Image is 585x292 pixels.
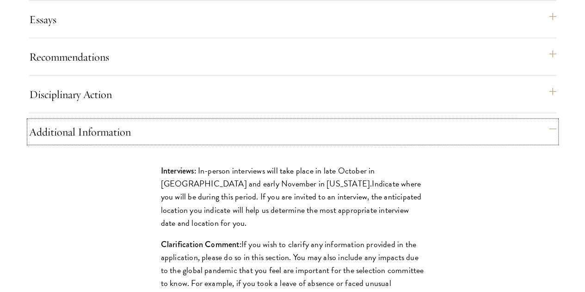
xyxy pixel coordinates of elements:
[29,121,556,143] button: Additional Information
[29,46,556,68] button: Recommendations
[161,165,196,177] strong: Interviews:
[161,164,375,190] span: In-person interviews will take place in late October in [GEOGRAPHIC_DATA] and early November in [...
[29,8,556,31] button: Essays
[161,164,425,229] p: Indicate where you will be during this period. If you are invited to an interview, the anticipate...
[29,83,556,106] button: Disciplinary Action
[370,177,372,190] span: .
[161,238,241,250] strong: Clarification Comment:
